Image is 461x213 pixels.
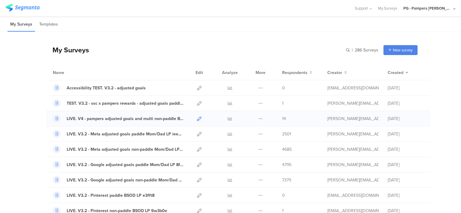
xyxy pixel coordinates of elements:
[388,116,424,122] div: [DATE]
[388,131,424,137] div: [DATE]
[53,84,146,92] a: Accessibility TEST. V3.2 - adjusted goals
[67,192,154,199] div: LIVE. V3.2 - Pinterest paddle BSOD LP e3fft8
[388,162,424,168] div: [DATE]
[53,161,184,168] a: LIVE. V3.2 - Google adjusted goals paddle Mom/Dad LP 8fx90a
[327,162,379,168] div: aguiar.s@pg.com
[327,69,347,76] button: Creator
[67,100,184,106] div: TEST. V3.2 - ssc x pampers rewards - adjusted goals paddle BSOD LP ec6ede
[67,85,146,91] div: Accessibility TEST. V3.2 - adjusted goals
[53,115,184,122] a: LIVE. V4 - pampers adjusted goals and multi non-paddle BSOD LP c5s842
[327,177,379,183] div: aguiar.s@pg.com
[393,47,412,53] span: New survey
[388,177,424,183] div: [DATE]
[388,100,424,106] div: [DATE]
[221,65,239,80] div: Analyze
[67,116,184,122] div: LIVE. V4 - pampers adjusted goals and multi non-paddle BSOD LP c5s842
[282,116,286,122] span: 14
[67,131,184,137] div: LIVE. V3.2 - Meta adjusted goals paddle Mom/Dad LP iee78e
[282,69,312,76] button: Respondents
[46,45,89,55] div: My Surveys
[67,177,184,183] div: LIVE. V3.2 - Google adjusted goals non-paddle Mom/Dad LP 42vc37
[327,100,379,106] div: aguiar.s@pg.com
[282,131,291,137] span: 2501
[327,116,379,122] div: aguiar.s@pg.com
[53,145,184,153] a: LIVE. V3.2 - Meta adjusted goals non-paddle Mom/Dad LP afxe35
[282,192,285,199] span: 0
[403,5,452,11] div: PG - Pampers [PERSON_NAME]
[53,176,184,184] a: LIVE. V3.2 - Google adjusted goals non-paddle Mom/Dad LP 42vc37
[388,192,424,199] div: [DATE]
[327,85,379,91] div: hougui.yh.1@pg.com
[67,162,184,168] div: LIVE. V3.2 - Google adjusted goals paddle Mom/Dad LP 8fx90a
[327,69,342,76] span: Creator
[53,130,184,138] a: LIVE. V3.2 - Meta adjusted goals paddle Mom/Dad LP iee78e
[327,131,379,137] div: aguiar.s@pg.com
[193,65,206,80] div: Edit
[388,69,403,76] span: Created
[327,146,379,153] div: aguiar.s@pg.com
[355,47,378,53] span: 286 Surveys
[282,69,307,76] span: Respondents
[282,162,291,168] span: 4795
[53,191,154,199] a: LIVE. V3.2 - Pinterest paddle BSOD LP e3fft8
[282,85,285,91] span: 0
[254,65,267,80] div: More
[355,5,368,11] span: Support
[5,4,40,11] img: segmanta logo
[351,47,354,53] span: |
[37,17,61,32] li: Templates
[388,85,424,91] div: [DATE]
[8,17,35,32] li: My Surveys
[53,69,89,76] div: Name
[53,99,184,107] a: TEST. V3.2 - ssc x pampers rewards - adjusted goals paddle BSOD LP ec6ede
[67,146,184,153] div: LIVE. V3.2 - Meta adjusted goals non-paddle Mom/Dad LP afxe35
[282,100,284,106] span: 1
[388,69,408,76] button: Created
[282,177,291,183] span: 7379
[282,146,292,153] span: 4685
[388,146,424,153] div: [DATE]
[327,192,379,199] div: hougui.yh.1@pg.com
